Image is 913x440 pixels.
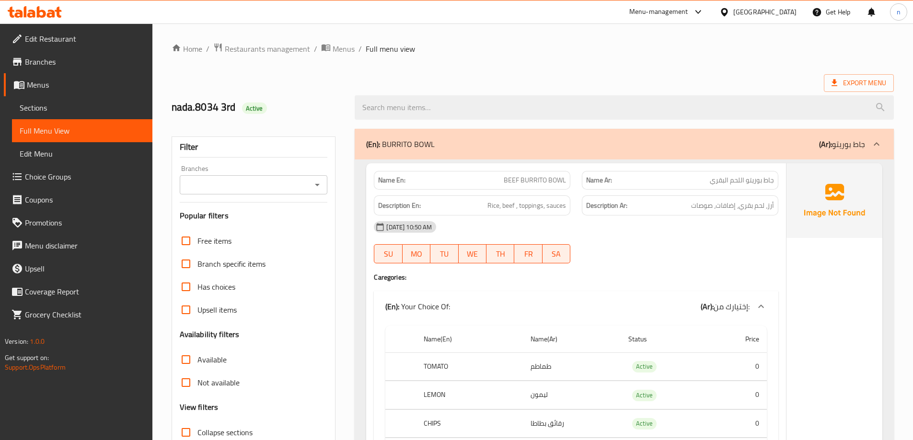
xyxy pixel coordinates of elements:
span: جاط بوريتو اللحم البقري [710,175,774,185]
nav: breadcrumb [172,43,894,55]
span: Full Menu View [20,125,145,136]
span: Rice, beef , toppings, sauces [487,200,566,212]
li: / [314,43,317,55]
span: SU [378,247,398,261]
td: طماطم [523,352,621,381]
span: TH [490,247,510,261]
h2: nada.8034 3rd [172,100,344,114]
b: (En): [385,299,399,314]
th: TOMATO [416,352,522,381]
p: Your Choice Of: [385,301,450,312]
span: Full menu view [366,43,415,55]
th: LEMON [416,381,522,409]
span: Active [632,418,657,429]
div: [GEOGRAPHIC_DATA] [733,7,797,17]
span: Not available [197,377,240,388]
a: Menus [4,73,152,96]
span: Menus [333,43,355,55]
span: Get support on: [5,351,49,364]
span: MO [406,247,427,261]
span: Menu disclaimer [25,240,145,251]
span: Choice Groups [25,171,145,182]
b: (En): [366,137,380,151]
button: WE [459,244,486,263]
b: (Ar): [701,299,714,314]
div: (En): Your Choice Of:(Ar):إختيارك من: [374,291,778,322]
th: Name(En) [416,326,522,353]
span: Collapse sections [197,427,253,438]
div: Active [632,418,657,429]
span: WE [462,247,483,261]
td: 0 [708,381,767,409]
span: FR [518,247,538,261]
a: Upsell [4,257,152,280]
span: Restaurants management [225,43,310,55]
strong: Name En: [378,175,405,185]
button: SU [374,244,402,263]
a: Coverage Report [4,280,152,303]
span: Export Menu [832,77,886,89]
span: Sections [20,102,145,113]
td: 0 [708,409,767,438]
a: Edit Restaurant [4,27,152,50]
th: Name(Ar) [523,326,621,353]
button: TU [430,244,458,263]
th: CHIPS [416,409,522,438]
a: Promotions [4,211,152,234]
button: FR [514,244,542,263]
h3: Popular filters [180,210,328,221]
button: TH [486,244,514,263]
a: Coupons [4,188,152,211]
span: Active [242,104,267,113]
li: / [358,43,362,55]
li: / [206,43,209,55]
span: Available [197,354,227,365]
span: Has choices [197,281,235,293]
span: Grocery Checklist [25,309,145,320]
span: Free items [197,235,231,247]
span: n [897,7,901,17]
th: Status [621,326,708,353]
div: (En): BURRITO BOWL(Ar):جاط بوريتو [355,129,894,159]
a: Branches [4,50,152,73]
a: Choice Groups [4,165,152,188]
a: Support.OpsPlatform [5,361,66,373]
input: search [355,95,894,120]
button: SA [543,244,570,263]
div: Filter [180,137,328,158]
strong: Description Ar: [586,200,627,212]
strong: Name Ar: [586,175,612,185]
div: Active [242,102,267,114]
span: Edit Menu [20,148,145,159]
div: Menu-management [629,6,688,18]
a: Home [172,43,202,55]
span: SA [546,247,566,261]
th: Price [708,326,767,353]
span: Upsell [25,263,145,274]
span: Coupons [25,194,145,205]
span: Active [632,390,657,401]
span: Branches [25,56,145,68]
span: [DATE] 10:50 AM [382,223,436,232]
button: MO [403,244,430,263]
strong: Description En: [378,200,421,212]
p: جاط بوريتو [819,138,865,150]
span: Coverage Report [25,286,145,297]
span: Promotions [25,217,145,228]
td: ليمون [523,381,621,409]
div: Active [632,361,657,372]
span: BEEF BURRITO BOWL [504,175,566,185]
span: Export Menu [824,74,894,92]
td: 0 [708,352,767,381]
a: Edit Menu [12,142,152,165]
button: Open [311,178,324,192]
h3: View filters [180,402,219,413]
span: Upsell items [197,304,237,316]
a: Menu disclaimer [4,234,152,257]
span: 1.0.0 [30,335,45,348]
span: Branch specific items [197,258,266,270]
span: TU [434,247,454,261]
a: Sections [12,96,152,119]
span: إختيارك من: [714,299,750,314]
